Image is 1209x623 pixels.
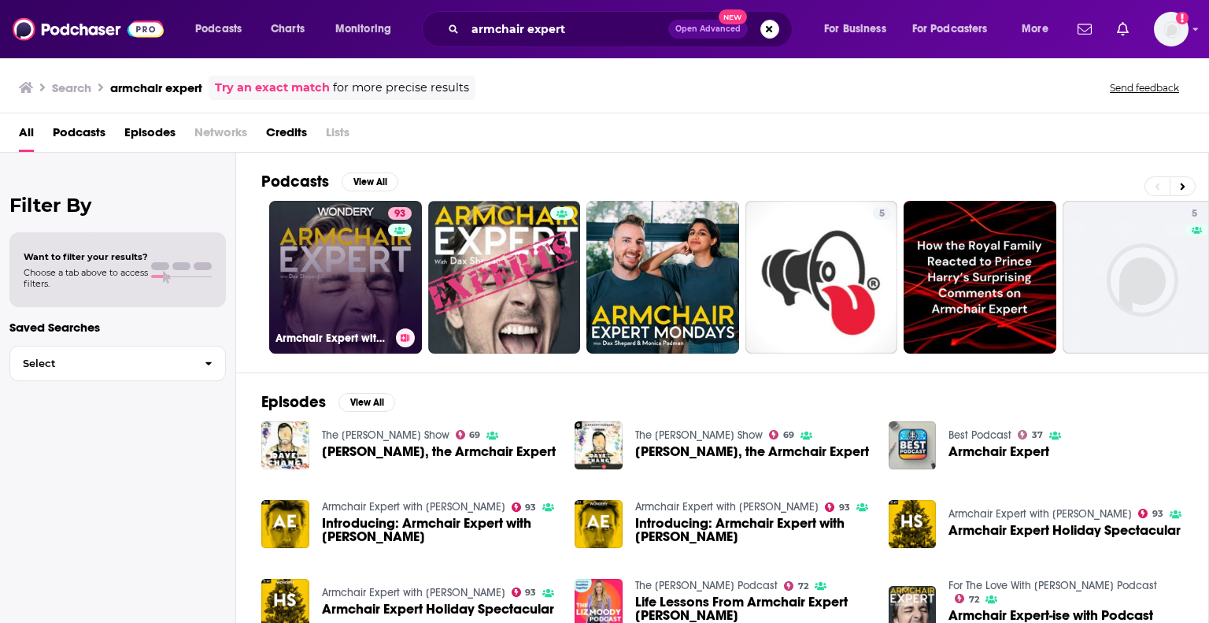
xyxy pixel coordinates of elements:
span: For Podcasters [912,18,988,40]
h2: Podcasts [261,172,329,191]
img: Armchair Expert Holiday Spectacular [889,500,937,548]
button: open menu [1011,17,1068,42]
a: Armchair Expert with Dax Shepard [322,586,505,599]
a: 93 [1138,509,1163,518]
img: Introducing: Armchair Expert with Dax Shepard [261,500,309,548]
img: Dax Shepard, the Armchair Expert [261,421,309,469]
a: 69 [456,430,481,439]
span: Lists [326,120,349,152]
h2: Episodes [261,392,326,412]
a: Best Podcast [948,428,1011,442]
span: More [1022,18,1048,40]
a: 93 [512,588,537,597]
a: 37 [1018,430,1043,439]
img: Podchaser - Follow, Share and Rate Podcasts [13,14,164,44]
a: All [19,120,34,152]
a: Show notifications dropdown [1111,16,1135,43]
span: 93 [525,504,536,511]
button: open menu [184,17,262,42]
img: Armchair Expert [889,421,937,469]
img: Introducing: Armchair Expert with Dax Shepard [575,500,623,548]
a: Armchair Expert with Dax Shepard [635,500,819,514]
a: 72 [784,581,808,591]
a: Dax Shepard, the Armchair Expert [635,445,869,458]
span: 93 [525,589,536,596]
span: for more precise results [333,79,469,97]
span: Networks [194,120,247,152]
button: open menu [813,17,906,42]
a: 5 [1185,207,1203,220]
a: The Liz Moody Podcast [635,579,778,592]
button: Send feedback [1105,81,1184,95]
span: [PERSON_NAME], the Armchair Expert [635,445,869,458]
a: Armchair Expert [948,445,1049,458]
a: EpisodesView All [261,392,395,412]
span: For Business [824,18,886,40]
a: 93 [388,207,412,220]
span: 5 [879,206,885,222]
span: 72 [969,596,979,603]
button: open menu [324,17,412,42]
button: open menu [902,17,1011,42]
a: 93Armchair Expert with [PERSON_NAME] [269,201,422,354]
a: Life Lessons From Armchair Expert Monica Padman [635,595,870,622]
span: Charts [271,18,305,40]
a: Armchair Expert with Dax Shepard [948,507,1132,521]
a: Charts [261,17,314,42]
span: Podcasts [195,18,242,40]
a: 69 [769,430,794,439]
span: 72 [798,583,808,590]
span: 5 [1192,206,1197,222]
button: Show profile menu [1154,12,1189,46]
span: 93 [839,504,850,511]
h3: Search [52,80,91,95]
button: View All [342,172,398,191]
a: Credits [266,120,307,152]
span: New [719,9,747,24]
a: Introducing: Armchair Expert with Dax Shepard [322,517,556,543]
img: User Profile [1154,12,1189,46]
span: 69 [469,432,480,439]
span: Life Lessons From Armchair Expert [PERSON_NAME] [635,595,870,622]
div: Search podcasts, credits, & more... [437,11,808,47]
span: Select [10,358,192,369]
a: 5 [745,201,898,354]
span: Logged in as ei1745 [1154,12,1189,46]
a: Podcasts [53,120,105,152]
a: PodcastsView All [261,172,398,191]
button: Select [9,346,226,381]
button: Open AdvancedNew [668,20,748,39]
span: Want to filter your results? [24,251,148,262]
span: Monitoring [335,18,391,40]
span: 69 [783,432,794,439]
a: Episodes [124,120,176,152]
input: Search podcasts, credits, & more... [465,17,668,42]
h3: Armchair Expert with [PERSON_NAME] [275,332,390,345]
a: Armchair Expert Holiday Spectacular [322,603,554,616]
a: Armchair Expert with Dax Shepard [322,500,505,514]
a: Armchair Expert Holiday Spectacular [948,524,1181,537]
span: 37 [1032,432,1043,439]
a: 72 [955,594,979,603]
button: View All [338,393,395,412]
p: Saved Searches [9,320,226,335]
a: 93 [512,502,537,512]
a: For The Love With Jen Hatmaker Podcast [948,579,1157,592]
span: Choose a tab above to access filters. [24,267,148,289]
a: Dax Shepard, the Armchair Expert [575,421,623,469]
a: 93 [825,502,850,512]
a: The Dave Chang Show [635,428,763,442]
